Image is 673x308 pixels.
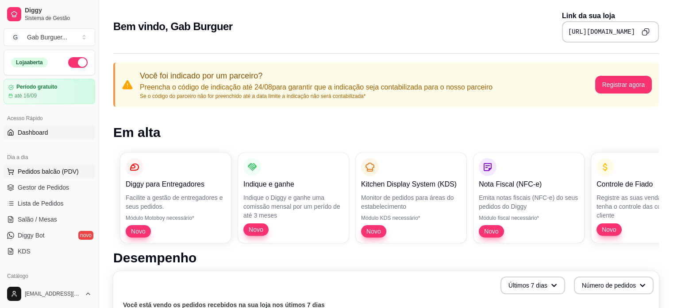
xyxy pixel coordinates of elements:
[243,193,343,220] p: Indique o Diggy e ganhe uma comissão mensal por um perído de até 3 meses
[4,79,95,104] a: Período gratuitoaté 16/09
[16,84,58,90] article: Período gratuito
[4,196,95,211] a: Lista de Pedidos
[500,277,565,294] button: Últimos 7 dias
[568,27,635,36] pre: [URL][DOMAIN_NAME]
[4,244,95,258] a: KDS
[4,228,95,242] a: Diggy Botnovo
[11,58,48,67] div: Loja aberta
[562,11,659,21] p: Link da sua loja
[126,193,226,211] p: Facilite a gestão de entregadores e seus pedidos.
[4,283,95,304] button: [EMAIL_ADDRESS][DOMAIN_NAME]
[4,180,95,195] a: Gestor de Pedidos
[25,15,92,22] span: Sistema de Gestão
[140,70,492,82] p: Você foi indicado por um parceiro?
[4,269,95,283] div: Catálogo
[18,247,31,256] span: KDS
[479,193,579,211] p: Emita notas fiscais (NFC-e) do seus pedidos do Diggy
[243,179,343,190] p: Indique e ganhe
[18,231,45,240] span: Diggy Bot
[18,167,79,176] span: Pedidos balcão (PDV)
[25,290,81,297] span: [EMAIL_ADDRESS][DOMAIN_NAME]
[361,193,461,211] p: Monitor de pedidos para áreas do estabelecimento
[140,93,492,100] p: Se o código do parceiro não for preenchido até a data limite a indicação não será contabilizada*
[4,4,95,25] a: DiggySistema de Gestão
[120,153,231,243] button: Diggy para EntregadoresFacilite a gestão de entregadores e seus pedidos.Módulo Motoboy necessário...
[4,125,95,140] a: Dashboard
[4,111,95,125] div: Acesso Rápido
[113,250,659,266] h1: Desempenho
[598,225,620,234] span: Novo
[4,28,95,46] button: Select a team
[4,150,95,164] div: Dia a dia
[18,215,57,224] span: Salão / Mesas
[4,164,95,179] button: Pedidos balcão (PDV)
[140,82,492,93] p: Preencha o código de indicação até 24/08 para garantir que a indicação seja contabilizada para o ...
[479,214,579,222] p: Módulo fiscal necessário*
[473,153,584,243] button: Nota Fiscal (NFC-e)Emita notas fiscais (NFC-e) do seus pedidos do DiggyMódulo fiscal necessário*Novo
[15,92,37,99] article: até 16/09
[4,212,95,226] a: Salão / Mesas
[479,179,579,190] p: Nota Fiscal (NFC-e)
[113,19,233,34] h2: Bem vindo, Gab Burguer
[126,179,226,190] p: Diggy para Entregadores
[11,33,20,42] span: G
[356,153,466,243] button: Kitchen Display System (KDS)Monitor de pedidos para áreas do estabelecimentoMódulo KDS necessário...
[574,277,654,294] button: Número de pedidos
[363,227,385,236] span: Novo
[361,179,461,190] p: Kitchen Display System (KDS)
[27,33,67,42] div: Gab Burguer ...
[25,7,92,15] span: Diggy
[481,227,502,236] span: Novo
[638,25,653,39] button: Copy to clipboard
[361,214,461,222] p: Módulo KDS necessário*
[18,199,64,208] span: Lista de Pedidos
[18,183,69,192] span: Gestor de Pedidos
[595,76,652,94] button: Registrar agora
[126,214,226,222] p: Módulo Motoboy necessário*
[18,128,48,137] span: Dashboard
[238,153,349,243] button: Indique e ganheIndique o Diggy e ganhe uma comissão mensal por um perído de até 3 mesesNovo
[68,57,88,68] button: Alterar Status
[113,125,659,140] h1: Em alta
[127,227,149,236] span: Novo
[245,225,267,234] span: Novo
